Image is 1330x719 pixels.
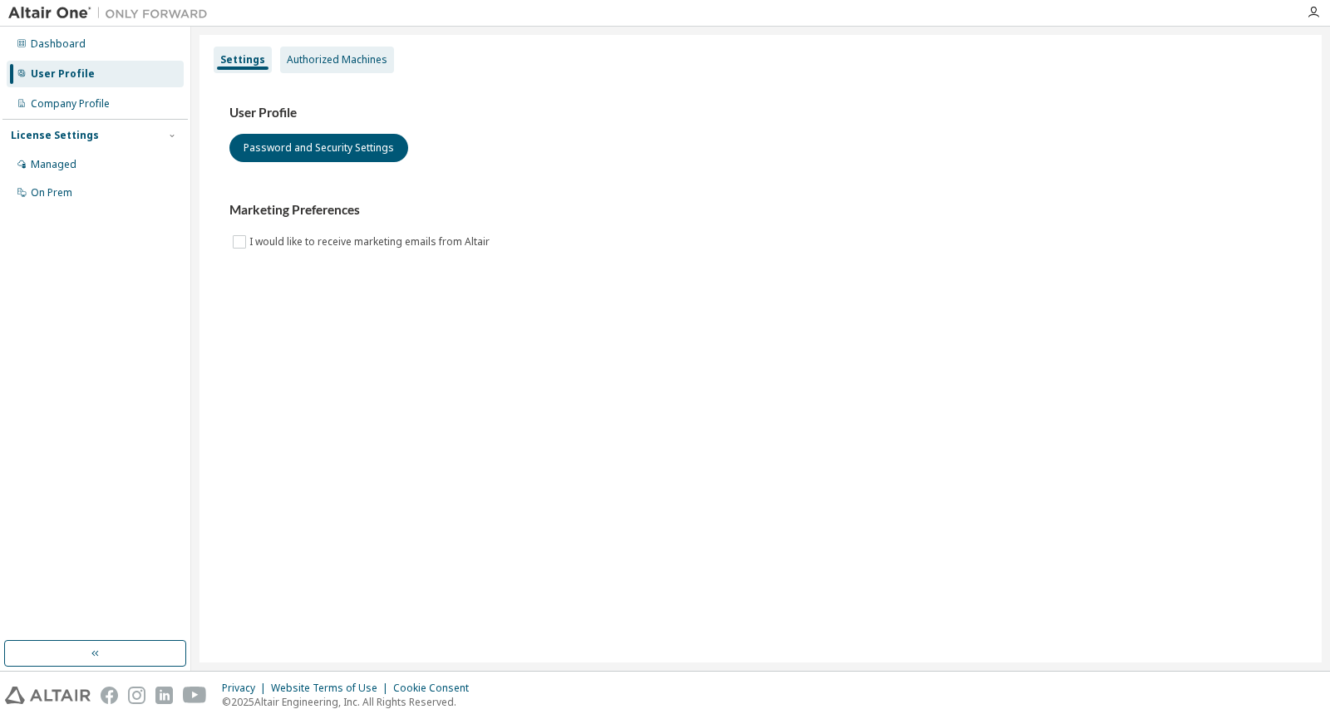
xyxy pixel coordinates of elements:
div: License Settings [11,129,99,142]
img: youtube.svg [183,687,207,704]
h3: Marketing Preferences [229,202,1292,219]
img: linkedin.svg [155,687,173,704]
div: Privacy [222,682,271,695]
p: © 2025 Altair Engineering, Inc. All Rights Reserved. [222,695,479,709]
img: facebook.svg [101,687,118,704]
div: User Profile [31,67,95,81]
button: Password and Security Settings [229,134,408,162]
img: instagram.svg [128,687,145,704]
div: Settings [220,53,265,66]
label: I would like to receive marketing emails from Altair [249,232,493,252]
img: altair_logo.svg [5,687,91,704]
img: Altair One [8,5,216,22]
div: Authorized Machines [287,53,387,66]
div: Dashboard [31,37,86,51]
div: Website Terms of Use [271,682,393,695]
div: Cookie Consent [393,682,479,695]
div: On Prem [31,186,72,199]
h3: User Profile [229,105,1292,121]
div: Company Profile [31,97,110,111]
div: Managed [31,158,76,171]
